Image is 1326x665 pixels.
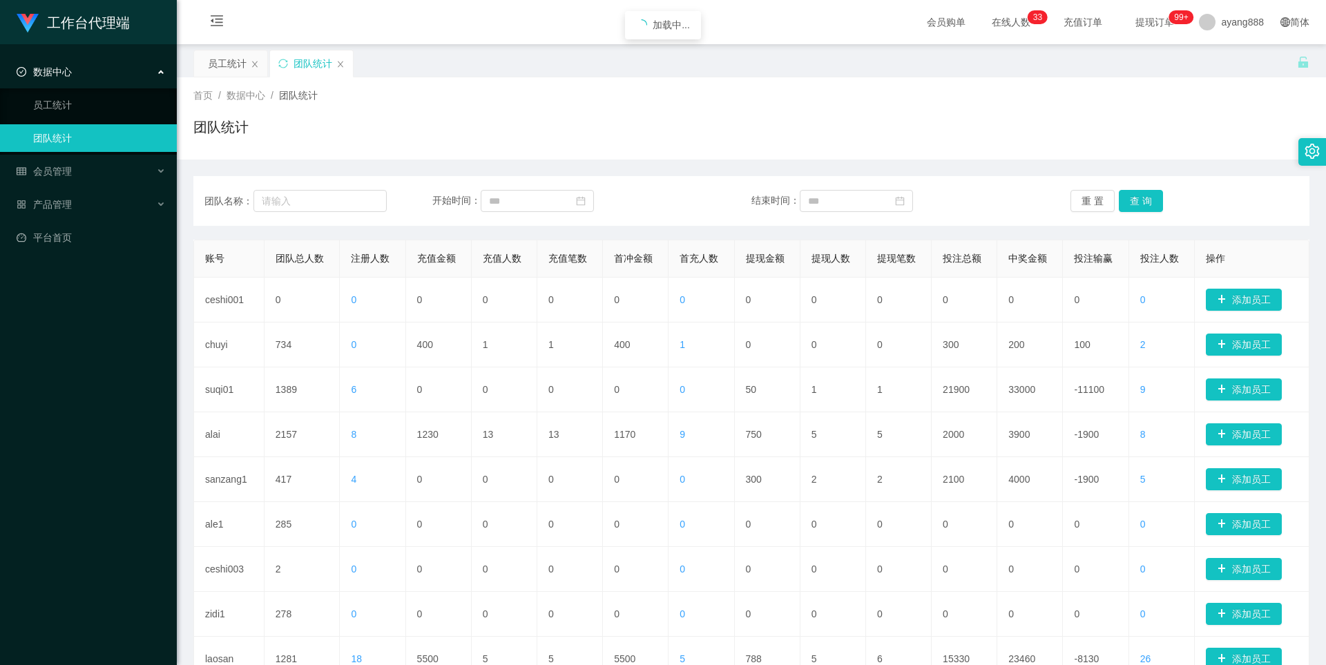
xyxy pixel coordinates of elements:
span: 9 [680,429,685,440]
span: 加载中... [653,19,690,30]
sup: 33 [1028,10,1048,24]
span: / [218,90,221,101]
button: 图标: plus添加员工 [1206,334,1282,356]
td: 0 [406,367,472,412]
button: 重 置 [1070,190,1115,212]
span: 9 [1140,384,1146,395]
td: 0 [800,502,866,547]
td: 278 [265,592,340,637]
span: 团队统计 [279,90,318,101]
td: 0 [997,502,1063,547]
span: 0 [680,563,685,575]
td: 0 [603,367,669,412]
span: 数据中心 [17,66,72,77]
td: 0 [472,592,537,637]
td: 2 [800,457,866,502]
span: 0 [680,608,685,619]
td: 2000 [932,412,997,457]
span: 操作 [1206,253,1225,264]
span: 团队名称： [204,194,253,209]
i: 图标: unlock [1297,56,1309,68]
td: 0 [1063,547,1128,592]
a: 团队统计 [33,124,166,152]
td: chuyi [194,322,265,367]
sup: 1030 [1169,10,1193,24]
td: 0 [603,457,669,502]
td: 1 [866,367,932,412]
span: 18 [351,653,362,664]
td: 2 [866,457,932,502]
span: 数据中心 [227,90,265,101]
span: 2 [1140,339,1146,350]
span: 0 [351,608,356,619]
span: 充值金额 [417,253,456,264]
td: 5 [800,412,866,457]
td: 0 [932,547,997,592]
span: 1 [680,339,685,350]
td: 100 [1063,322,1128,367]
td: 1389 [265,367,340,412]
td: -11100 [1063,367,1128,412]
span: 5 [1140,474,1146,485]
span: 注册人数 [351,253,390,264]
td: 0 [997,547,1063,592]
td: 50 [735,367,800,412]
span: 会员管理 [17,166,72,177]
td: 0 [406,547,472,592]
td: 0 [472,457,537,502]
td: 1230 [406,412,472,457]
i: 图标: close [251,60,259,68]
td: 0 [1063,502,1128,547]
td: 0 [406,592,472,637]
td: 0 [472,502,537,547]
button: 图标: plus添加员工 [1206,603,1282,625]
td: 417 [265,457,340,502]
span: 0 [1140,563,1146,575]
td: 2157 [265,412,340,457]
td: 0 [932,502,997,547]
span: 账号 [205,253,224,264]
span: / [271,90,273,101]
span: 首充人数 [680,253,718,264]
td: -1900 [1063,412,1128,457]
span: 产品管理 [17,199,72,210]
td: 400 [603,322,669,367]
td: sanzang1 [194,457,265,502]
td: 0 [265,278,340,322]
span: 提现笔数 [877,253,916,264]
span: 0 [1140,519,1146,530]
i: 图标: setting [1305,144,1320,159]
td: 13 [537,412,603,457]
span: 充值笔数 [548,253,587,264]
span: 提现金额 [746,253,785,264]
td: 0 [406,278,472,322]
button: 图标: plus添加员工 [1206,558,1282,580]
td: 0 [866,502,932,547]
span: 首页 [193,90,213,101]
span: 投注人数 [1140,253,1179,264]
button: 图标: plus添加员工 [1206,289,1282,311]
span: 4 [351,474,356,485]
td: 285 [265,502,340,547]
td: 2 [265,547,340,592]
td: 3900 [997,412,1063,457]
button: 图标: plus添加员工 [1206,468,1282,490]
td: 0 [866,322,932,367]
a: 员工统计 [33,91,166,119]
span: 8 [1140,429,1146,440]
td: 0 [866,547,932,592]
i: 图标: menu-fold [193,1,240,45]
td: 0 [997,592,1063,637]
td: 1 [537,322,603,367]
i: icon: loading [636,19,647,30]
td: 21900 [932,367,997,412]
td: 0 [537,457,603,502]
span: 0 [351,519,356,530]
td: 300 [932,322,997,367]
td: 0 [800,322,866,367]
td: 400 [406,322,472,367]
td: 0 [603,278,669,322]
td: 0 [537,278,603,322]
button: 图标: plus添加员工 [1206,513,1282,535]
td: 1 [472,322,537,367]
